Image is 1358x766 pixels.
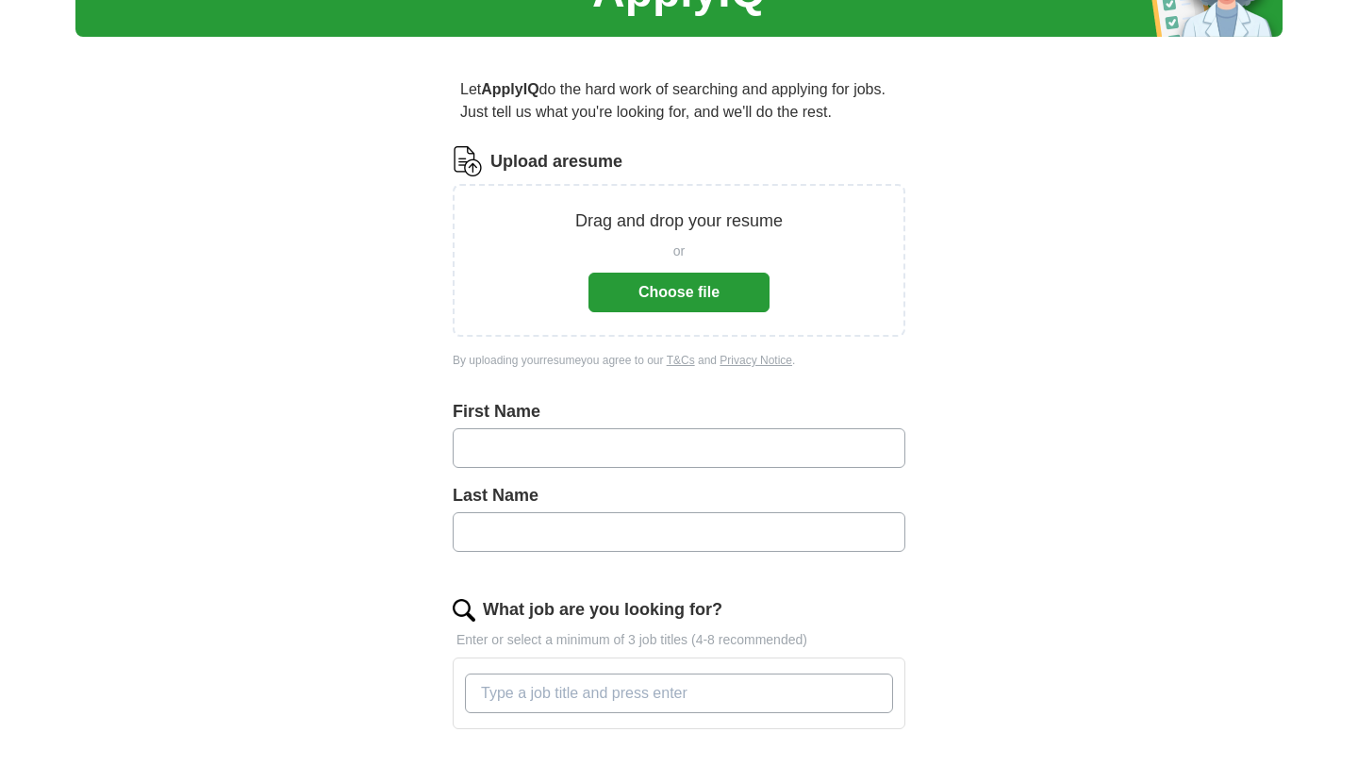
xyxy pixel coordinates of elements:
[453,599,475,622] img: search.png
[720,354,792,367] a: Privacy Notice
[453,399,905,425] label: First Name
[481,81,538,97] strong: ApplyIQ
[453,71,905,131] p: Let do the hard work of searching and applying for jobs. Just tell us what you're looking for, an...
[483,597,722,623] label: What job are you looking for?
[490,149,622,175] label: Upload a resume
[453,630,905,650] p: Enter or select a minimum of 3 job titles (4-8 recommended)
[465,674,893,713] input: Type a job title and press enter
[453,146,483,176] img: CV Icon
[588,273,770,312] button: Choose file
[667,354,695,367] a: T&Cs
[453,352,905,369] div: By uploading your resume you agree to our and .
[453,483,905,508] label: Last Name
[575,208,783,234] p: Drag and drop your resume
[673,241,685,261] span: or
